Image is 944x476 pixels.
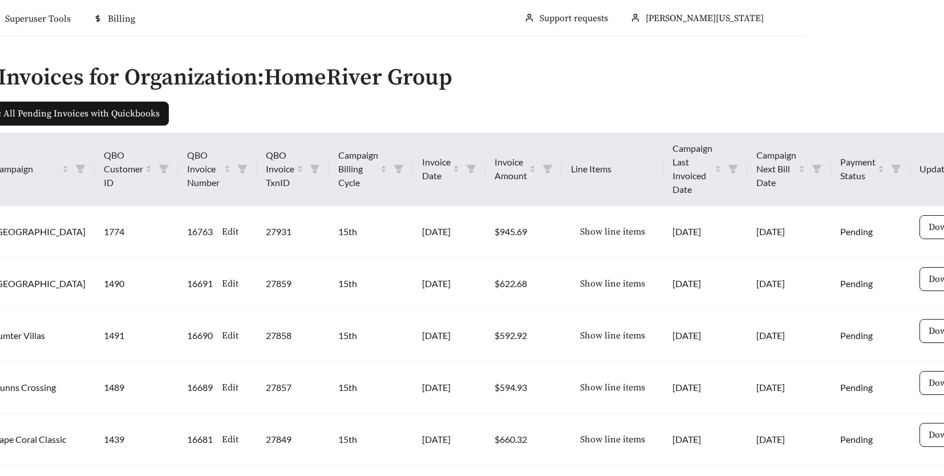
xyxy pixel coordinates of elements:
[222,329,238,342] span: Edit
[5,13,71,25] span: Superuser Tools
[266,148,294,189] span: QBO Invoice TxnID
[580,329,645,342] span: Show line items
[580,381,645,394] span: Show line items
[213,220,248,244] button: Edit
[756,148,796,189] span: Campaign Next Bill Date
[213,427,248,451] button: Edit
[891,164,901,174] span: filter
[257,258,329,310] td: 27859
[831,206,910,258] td: Pending
[310,164,320,174] span: filter
[104,148,143,189] span: QBO Customer ID
[413,362,485,414] td: [DATE]
[747,310,831,362] td: [DATE]
[213,324,248,348] button: Edit
[187,381,213,394] span: 16689
[233,146,252,192] span: filter
[108,13,135,25] span: Billing
[389,146,408,192] span: filter
[580,433,645,446] span: Show line items
[807,146,826,192] span: filter
[485,310,562,362] td: $592.92
[663,206,747,258] td: [DATE]
[485,258,562,310] td: $622.68
[580,225,645,239] span: Show line items
[663,414,747,466] td: [DATE]
[257,310,329,362] td: 27858
[485,206,562,258] td: $945.69
[571,376,654,400] button: Show line items
[237,164,248,174] span: filter
[747,258,831,310] td: [DATE]
[728,164,738,174] span: filter
[95,310,178,362] td: 1491
[485,362,562,414] td: $594.93
[329,310,413,362] td: 15th
[329,414,413,466] td: 15th
[222,433,238,446] span: Edit
[394,164,404,174] span: filter
[329,362,413,414] td: 15th
[95,362,178,414] td: 1489
[413,310,485,362] td: [DATE]
[71,160,90,178] span: filter
[95,414,178,466] td: 1439
[413,258,485,310] td: [DATE]
[562,132,663,206] th: Line Items
[747,362,831,414] td: [DATE]
[75,164,86,174] span: filter
[95,258,178,310] td: 1490
[187,148,222,189] span: QBO Invoice Number
[154,146,173,192] span: filter
[571,272,654,296] button: Show line items
[495,155,527,183] span: Invoice Amount
[257,414,329,466] td: 27849
[747,206,831,258] td: [DATE]
[187,329,213,342] span: 16690
[812,164,822,174] span: filter
[187,225,213,239] span: 16763
[338,148,378,189] span: Campaign Billing Cycle
[485,414,562,466] td: $660.32
[222,225,238,239] span: Edit
[540,13,608,24] a: Support requests
[329,206,413,258] td: 15th
[413,206,485,258] td: [DATE]
[646,13,764,24] span: [PERSON_NAME][US_STATE]
[222,277,238,291] span: Edit
[831,258,910,310] td: Pending
[329,258,413,310] td: 15th
[257,362,329,414] td: 27857
[461,153,481,185] span: filter
[747,414,831,466] td: [DATE]
[886,153,906,185] span: filter
[831,310,910,362] td: Pending
[672,142,712,196] span: Campaign Last Invoiced Date
[159,164,169,174] span: filter
[222,381,238,394] span: Edit
[840,155,876,183] span: Payment Status
[663,310,747,362] td: [DATE]
[723,139,743,199] span: filter
[831,414,910,466] td: Pending
[213,272,248,296] button: Edit
[571,220,654,244] button: Show line items
[466,164,476,174] span: filter
[571,427,654,451] button: Show line items
[663,258,747,310] td: [DATE]
[305,146,325,192] span: filter
[663,362,747,414] td: [DATE]
[413,414,485,466] td: [DATE]
[580,277,645,291] span: Show line items
[213,376,248,400] button: Edit
[187,433,213,446] span: 16681
[187,277,213,291] span: 16691
[422,155,451,183] span: Invoice Date
[257,206,329,258] td: 27931
[95,206,178,258] td: 1774
[571,324,654,348] button: Show line items
[831,362,910,414] td: Pending
[542,164,553,174] span: filter
[538,153,557,185] span: filter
